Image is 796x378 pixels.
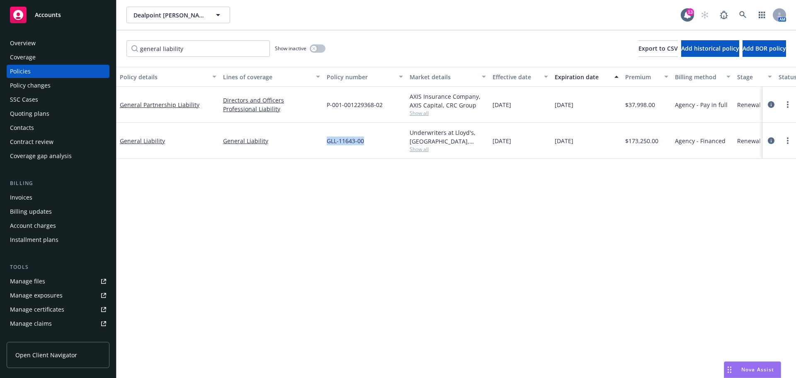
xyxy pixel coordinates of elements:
[10,317,52,330] div: Manage claims
[7,135,109,149] a: Contract review
[7,121,109,134] a: Contacts
[7,179,109,188] div: Billing
[323,67,406,87] button: Policy number
[672,67,734,87] button: Billing method
[126,7,230,23] button: Dealpoint [PERSON_NAME], LLC
[638,44,678,52] span: Export to CSV
[120,137,165,145] a: General Liability
[10,149,72,163] div: Coverage gap analysis
[675,73,721,81] div: Billing method
[555,137,573,145] span: [DATE]
[327,100,383,109] span: P-001-001229368-02
[10,219,56,232] div: Account charges
[10,93,38,106] div: SSC Cases
[7,3,109,27] a: Accounts
[7,79,109,92] a: Policy changes
[223,96,320,105] a: Directors and Officers
[10,205,52,218] div: Billing updates
[7,65,109,78] a: Policies
[735,7,751,23] a: Search
[10,289,63,302] div: Manage exposures
[10,135,53,149] div: Contract review
[493,100,511,109] span: [DATE]
[625,137,658,145] span: $173,250.00
[10,121,34,134] div: Contacts
[133,11,205,20] span: Dealpoint [PERSON_NAME], LLC
[10,233,58,246] div: Installment plans
[10,65,31,78] div: Policies
[783,100,793,110] a: more
[555,73,609,81] div: Expiration date
[754,7,770,23] a: Switch app
[7,289,109,302] a: Manage exposures
[766,136,776,146] a: circleInformation
[10,79,51,92] div: Policy changes
[7,51,109,64] a: Coverage
[223,73,311,81] div: Lines of coverage
[7,303,109,316] a: Manage certificates
[116,67,220,87] button: Policy details
[737,137,761,145] span: Renewal
[766,100,776,110] a: circleInformation
[696,7,713,23] a: Start snowing
[638,40,678,57] button: Export to CSV
[10,331,49,344] div: Manage BORs
[410,73,477,81] div: Market details
[7,93,109,106] a: SSC Cases
[734,67,775,87] button: Stage
[10,37,36,50] div: Overview
[7,317,109,330] a: Manage claims
[120,73,207,81] div: Policy details
[7,149,109,163] a: Coverage gap analysis
[741,366,774,373] span: Nova Assist
[410,128,486,146] div: Underwriters at Lloyd's, [GEOGRAPHIC_DATA], Lloyd's of [GEOGRAPHIC_DATA], Ambridge Partners LLC, ...
[493,137,511,145] span: [DATE]
[406,67,489,87] button: Market details
[737,73,763,81] div: Stage
[410,110,486,117] span: Show all
[681,44,739,52] span: Add historical policy
[743,40,786,57] button: Add BOR policy
[10,275,45,288] div: Manage files
[10,107,49,120] div: Quoting plans
[625,100,655,109] span: $37,998.00
[410,92,486,110] div: AXIS Insurance Company, AXIS Capital, CRC Group
[7,233,109,246] a: Installment plans
[724,361,781,378] button: Nova Assist
[35,12,61,18] span: Accounts
[622,67,672,87] button: Premium
[625,73,659,81] div: Premium
[7,37,109,50] a: Overview
[7,191,109,204] a: Invoices
[743,44,786,52] span: Add BOR policy
[687,8,694,16] div: 13
[681,40,739,57] button: Add historical policy
[675,137,726,145] span: Agency - Financed
[327,73,394,81] div: Policy number
[10,51,36,64] div: Coverage
[7,275,109,288] a: Manage files
[7,219,109,232] a: Account charges
[783,136,793,146] a: more
[716,7,732,23] a: Report a Bug
[275,45,306,52] span: Show inactive
[120,101,199,109] a: General Partnership Liability
[10,191,32,204] div: Invoices
[126,40,270,57] input: Filter by keyword...
[675,100,728,109] span: Agency - Pay in full
[220,67,323,87] button: Lines of coverage
[223,105,320,113] a: Professional Liability
[724,362,735,378] div: Drag to move
[493,73,539,81] div: Effective date
[7,205,109,218] a: Billing updates
[10,303,64,316] div: Manage certificates
[489,67,551,87] button: Effective date
[7,331,109,344] a: Manage BORs
[555,100,573,109] span: [DATE]
[551,67,622,87] button: Expiration date
[410,146,486,153] span: Show all
[7,263,109,271] div: Tools
[15,351,77,359] span: Open Client Navigator
[7,107,109,120] a: Quoting plans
